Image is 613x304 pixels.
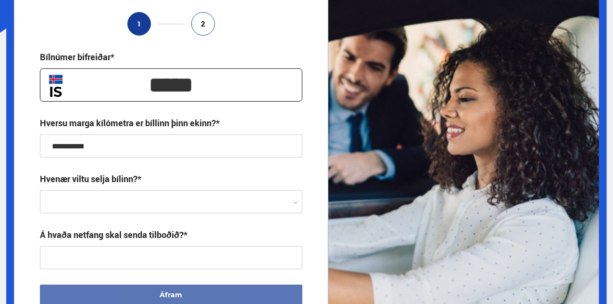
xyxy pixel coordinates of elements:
[40,173,141,185] label: Hvenær viltu selja bílinn?*
[8,4,37,33] button: Opna LiveChat spjallviðmót
[40,117,220,129] div: Hversu marga kílómetra er bíllinn þinn ekinn?*
[137,20,141,28] span: 1
[40,229,188,240] div: Á hvaða netfang skal senda tilboðið?*
[40,51,114,63] div: Bílnúmer bifreiðar*
[201,20,205,28] span: 2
